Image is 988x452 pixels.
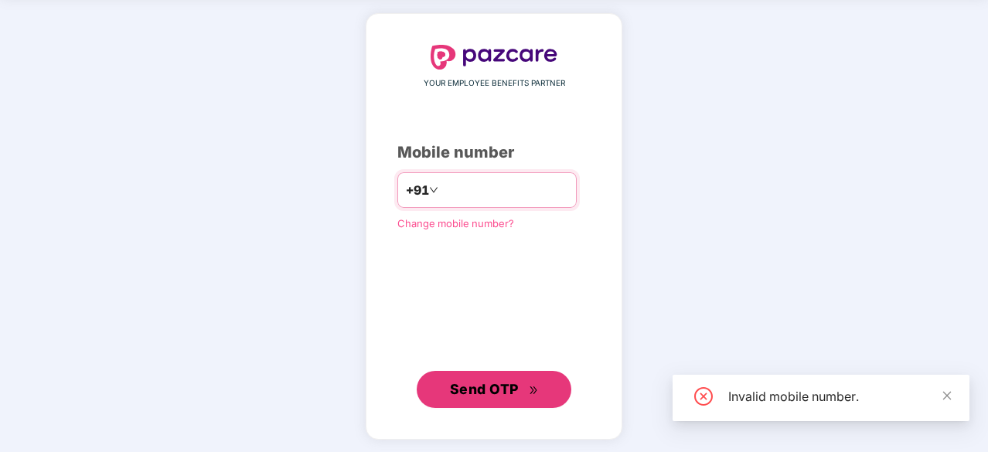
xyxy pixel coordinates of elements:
[728,387,951,406] div: Invalid mobile number.
[406,181,429,200] span: +91
[942,390,952,401] span: close
[397,141,591,165] div: Mobile number
[450,381,519,397] span: Send OTP
[417,371,571,408] button: Send OTPdouble-right
[529,386,539,396] span: double-right
[397,217,514,229] a: Change mobile number?
[429,185,438,195] span: down
[424,77,565,90] span: YOUR EMPLOYEE BENEFITS PARTNER
[694,387,713,406] span: close-circle
[431,45,557,70] img: logo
